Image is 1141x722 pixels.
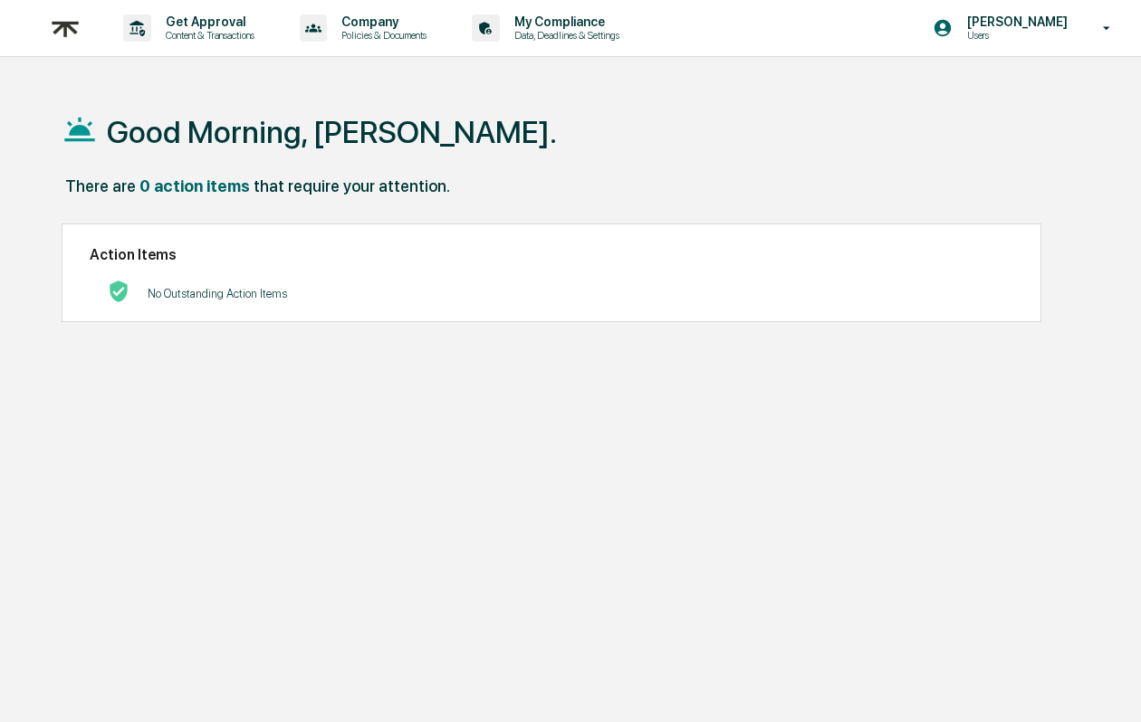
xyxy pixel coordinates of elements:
[500,14,628,29] p: My Compliance
[148,287,287,300] p: No Outstanding Action Items
[108,280,129,302] img: No Actions logo
[953,29,1077,42] p: Users
[107,114,557,150] h1: Good Morning, [PERSON_NAME].
[327,14,436,29] p: Company
[151,29,264,42] p: Content & Transactions
[65,176,136,195] div: There are
[43,6,87,51] img: logo
[953,14,1077,29] p: [PERSON_NAME]
[151,14,264,29] p: Get Approval
[90,246,1014,263] h2: Action Items
[327,29,436,42] p: Policies & Documents
[254,176,450,195] div: that require your attention.
[139,176,250,195] div: 0 action items
[500,29,628,42] p: Data, Deadlines & Settings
